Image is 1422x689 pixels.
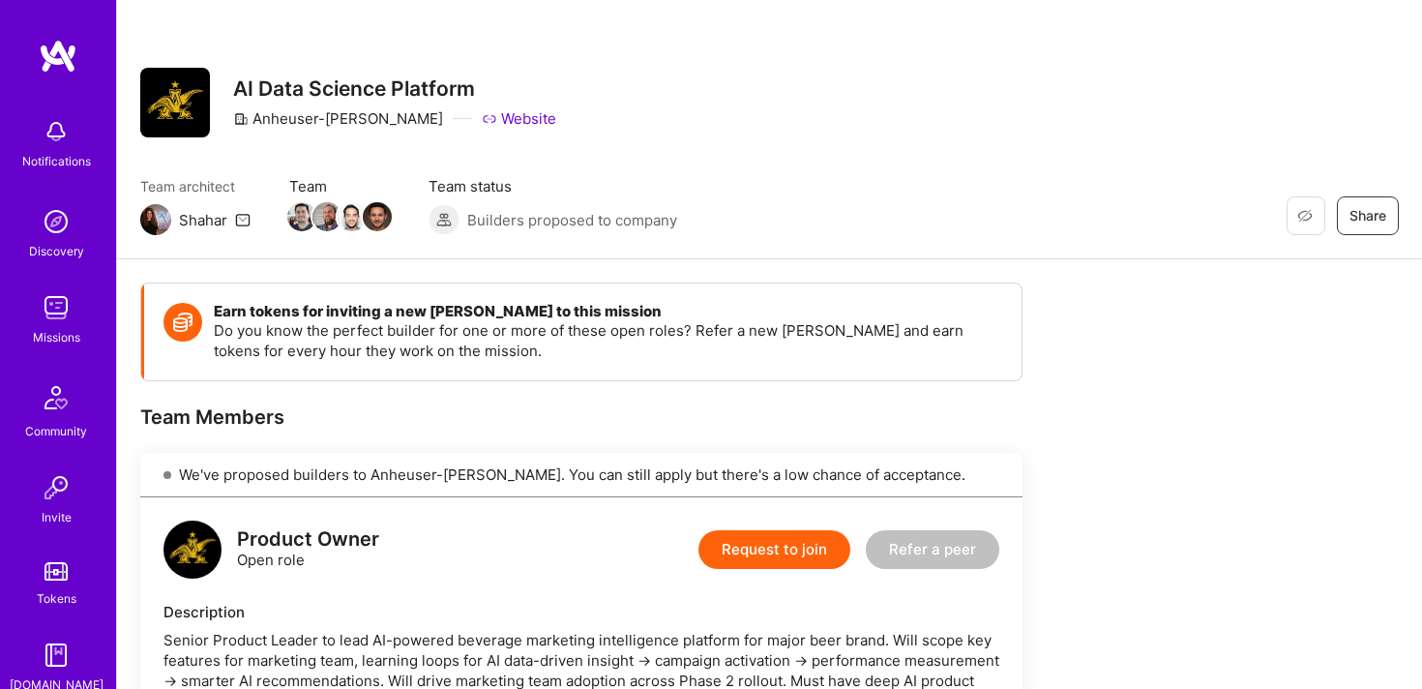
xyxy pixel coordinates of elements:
div: Anheuser-[PERSON_NAME] [233,108,443,129]
div: Invite [42,507,72,527]
img: Community [33,374,79,421]
span: Builders proposed to company [467,210,677,230]
i: icon EyeClosed [1297,208,1313,224]
a: Team Member Avatar [365,200,390,233]
span: Team architect [140,176,251,196]
div: Tokens [37,588,76,609]
img: discovery [37,202,75,241]
a: Team Member Avatar [340,200,365,233]
div: Open role [237,529,379,570]
p: Do you know the perfect builder for one or more of these open roles? Refer a new [PERSON_NAME] an... [214,320,1002,361]
a: Website [482,108,556,129]
div: Missions [33,327,80,347]
img: Builders proposed to company [429,204,459,235]
div: Community [25,421,87,441]
img: guide book [37,636,75,674]
img: logo [163,521,222,579]
div: Product Owner [237,529,379,550]
span: Team [289,176,390,196]
span: Team status [429,176,677,196]
img: Team Member Avatar [312,202,341,231]
img: Company Logo [140,68,210,137]
span: Share [1349,206,1386,225]
i: icon CompanyGray [233,111,249,127]
img: Team Member Avatar [338,202,367,231]
i: icon Mail [235,212,251,227]
button: Refer a peer [866,530,999,569]
div: Team Members [140,404,1022,430]
img: bell [37,112,75,151]
a: Team Member Avatar [289,200,314,233]
div: Description [163,602,999,622]
img: Team Architect [140,204,171,235]
img: logo [39,39,77,74]
img: tokens [44,562,68,581]
img: Team Member Avatar [287,202,316,231]
img: Team Member Avatar [363,202,392,231]
h4: Earn tokens for inviting a new [PERSON_NAME] to this mission [214,303,1002,320]
img: Invite [37,468,75,507]
img: teamwork [37,288,75,327]
a: Team Member Avatar [314,200,340,233]
div: Shahar [179,210,227,230]
h3: AI Data Science Platform [233,76,556,101]
div: Notifications [22,151,91,171]
button: Request to join [698,530,850,569]
img: Token icon [163,303,202,342]
div: We've proposed builders to Anheuser-[PERSON_NAME]. You can still apply but there's a low chance o... [140,453,1022,497]
button: Share [1337,196,1399,235]
div: Discovery [29,241,84,261]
